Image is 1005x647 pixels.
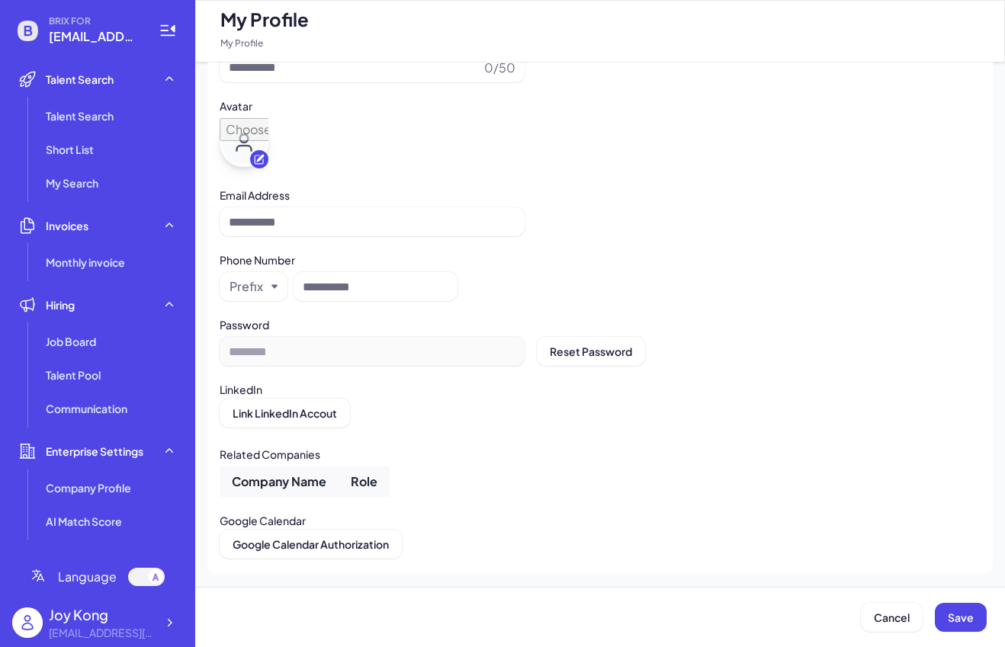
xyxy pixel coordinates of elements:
div: Joy Kong [49,604,156,625]
span: Save [948,610,974,624]
span: Invoices [46,218,88,233]
img: user_logo.png [12,607,43,638]
button: Cancel [861,603,923,632]
th: Role [339,466,390,497]
button: Prefix [230,277,265,296]
label: Phone Number [220,253,295,267]
label: Avatar [220,99,252,113]
span: Talent Search [46,72,114,87]
span: Communication [46,401,127,416]
span: Enterprise Settings [46,444,143,459]
label: Email Address [220,188,290,202]
button: Save [935,603,987,632]
label: Related Companies [220,447,320,461]
label: Password [220,318,269,332]
div: Prefix [230,277,263,296]
div: joy@joinbrix.com [49,625,156,641]
button: Reset Password [537,337,645,366]
th: Company Name [220,466,339,497]
span: Language [58,568,117,586]
button: Google Calendar Authorization [220,530,402,559]
span: My Profile [220,7,309,31]
span: Monthly invoice [46,255,125,270]
span: Link LinkedIn Accout [233,406,337,420]
span: My Search [46,175,98,191]
button: Link LinkedIn Accout [220,399,350,428]
span: 0/50 [478,59,515,77]
span: AI Match Score [46,514,122,529]
span: Google Calendar Authorization [233,537,389,551]
span: BRIX FOR [49,15,140,27]
span: Short List [46,142,94,157]
span: Cancel [874,610,910,624]
span: Company Profile [46,480,131,495]
span: joy@joinbrix.com [49,27,140,46]
span: Reset Password [550,344,632,358]
span: Talent Pool [46,367,101,383]
span: Job Board [46,334,96,349]
label: Google Calendar [220,514,306,527]
label: LinkedIn [220,383,262,396]
span: Hiring [46,297,75,312]
span: Talent Search [46,108,114,123]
